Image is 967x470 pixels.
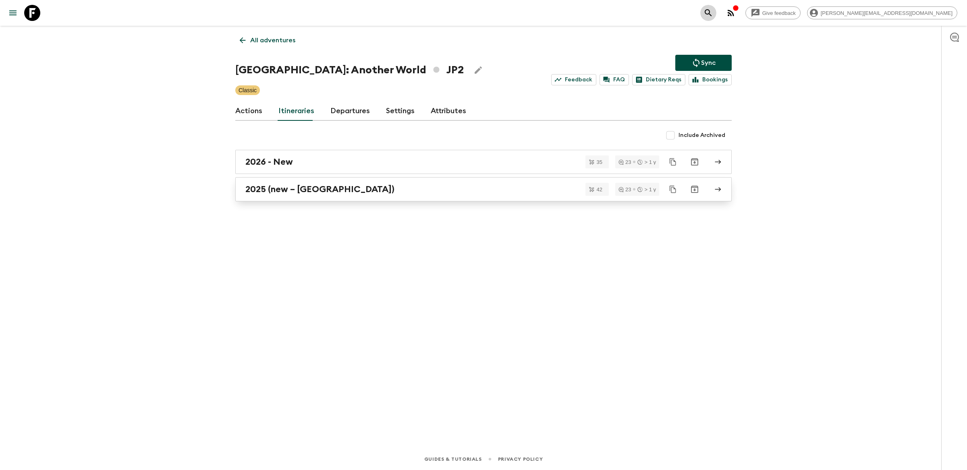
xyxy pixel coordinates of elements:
[700,5,716,21] button: search adventures
[330,101,370,121] a: Departures
[745,6,801,19] a: Give feedback
[470,62,486,78] button: Edit Adventure Title
[600,74,629,85] a: FAQ
[632,74,685,85] a: Dietary Reqs
[687,181,703,197] button: Archive
[235,177,732,201] a: 2025 (new – [GEOGRAPHIC_DATA])
[816,10,957,16] span: [PERSON_NAME][EMAIL_ADDRESS][DOMAIN_NAME]
[807,6,957,19] div: [PERSON_NAME][EMAIL_ADDRESS][DOMAIN_NAME]
[498,455,543,464] a: Privacy Policy
[431,101,466,121] a: Attributes
[618,187,631,192] div: 23
[245,184,394,195] h2: 2025 (new – [GEOGRAPHIC_DATA])
[386,101,415,121] a: Settings
[679,131,725,139] span: Include Archived
[637,187,656,192] div: > 1 y
[235,32,300,48] a: All adventures
[687,154,703,170] button: Archive
[5,5,21,21] button: menu
[235,150,732,174] a: 2026 - New
[278,101,314,121] a: Itineraries
[235,101,262,121] a: Actions
[701,58,716,68] p: Sync
[245,157,293,167] h2: 2026 - New
[758,10,800,16] span: Give feedback
[592,187,607,192] span: 42
[666,182,680,197] button: Duplicate
[618,159,631,165] div: 23
[239,86,257,94] p: Classic
[637,159,656,165] div: > 1 y
[235,62,464,78] h1: [GEOGRAPHIC_DATA]: Another World JP2
[424,455,482,464] a: Guides & Tutorials
[250,35,295,45] p: All adventures
[551,74,596,85] a: Feedback
[675,55,732,71] button: Sync adventure departures to the booking engine
[666,155,680,169] button: Duplicate
[592,159,607,165] span: 35
[689,74,732,85] a: Bookings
